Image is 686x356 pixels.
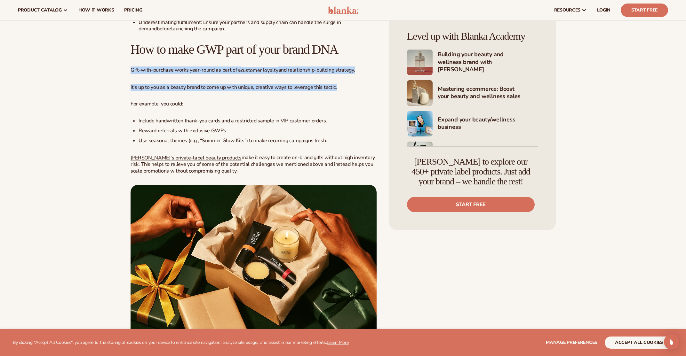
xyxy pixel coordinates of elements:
[157,25,171,32] span: before
[139,137,327,144] span: Use seasonal themes (e.g., “Summer Glow Kits”) to make recurring campaigns fresh.
[546,339,597,345] span: Manage preferences
[407,50,433,75] img: Shopify Image 5
[139,19,201,26] span: Underestimating fulfillment
[407,111,538,136] a: Shopify Image 7 Expand your beauty/wellness business
[139,127,227,134] span: Reward referrals with exclusive GWPs.
[131,154,242,161] a: [PERSON_NAME]’s private-label beauty products
[18,8,62,13] span: product catalog
[131,185,377,338] a: Blanka website
[407,111,433,136] img: Shopify Image 7
[131,154,375,174] span: make it easy to create on-brand gifts without high inventory risk. This helps to relieve you of s...
[131,42,338,57] span: How to make GWP part of your brand DNA
[131,66,241,74] span: Gift-with-purchase works year-round as part of a
[597,8,610,13] span: LOGIN
[546,337,597,349] button: Manage preferences
[407,142,433,167] img: Shopify Image 8
[664,334,679,350] div: Open Intercom Messenger
[407,50,538,75] a: Shopify Image 5 Building your beauty and wellness brand with [PERSON_NAME]
[131,185,377,338] img: Hands opening a kraft gift box containing a branded skincare set with a candle, balm, cream, and ...
[438,51,538,74] h4: Building your beauty and wellness brand with [PERSON_NAME]
[438,116,538,132] h4: Expand your beauty/wellness business
[278,66,355,74] span: and relationship-building strategy.
[13,340,349,345] p: By clicking "Accept All Cookies", you agree to the storing of cookies on your device to enhance s...
[407,197,535,212] a: Start free
[131,84,337,91] span: It’s up to you as a beauty brand to come up with unique, creative ways to leverage this tactic.
[171,25,225,32] span: launching the campaign.
[407,157,535,186] h4: [PERSON_NAME] to explore our 450+ private label products. Just add your brand – we handle the rest!
[139,19,341,33] span: : Ensure your partners and supply chain can handle the surge in demand
[124,8,142,13] span: pricing
[241,67,278,74] a: customer loyalty
[327,339,348,345] a: Learn More
[554,8,580,13] span: resources
[407,31,538,42] h4: Level up with Blanka Academy
[407,142,538,167] a: Shopify Image 8 Marketing your beauty and wellness brand 101
[78,8,114,13] span: How It Works
[407,80,538,106] a: Shopify Image 6 Mastering ecommerce: Boost your beauty and wellness sales
[605,337,673,349] button: accept all cookies
[328,6,358,14] img: logo
[139,117,327,124] span: Include handwritten thank-you cards and a restricted sample in VIP customer orders.
[131,100,183,107] span: For example, you could:
[621,4,668,17] a: Start Free
[407,80,433,106] img: Shopify Image 6
[438,85,538,101] h4: Mastering ecommerce: Boost your beauty and wellness sales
